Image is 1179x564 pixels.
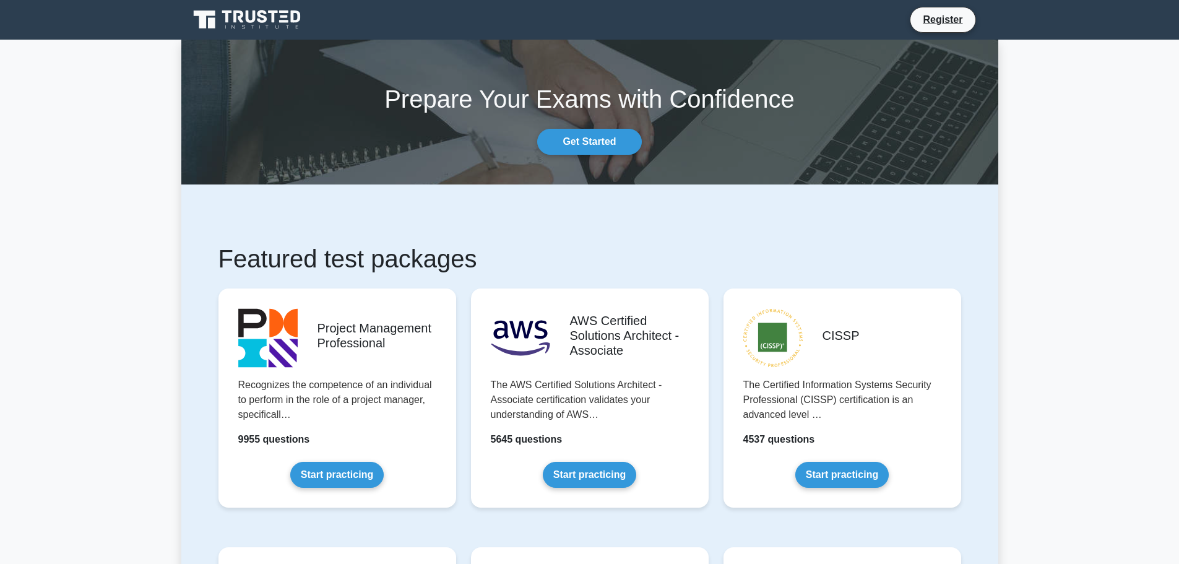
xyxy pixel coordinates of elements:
a: Get Started [537,129,641,155]
a: Start practicing [795,462,889,488]
a: Register [915,12,970,27]
a: Start practicing [290,462,384,488]
a: Start practicing [543,462,636,488]
h1: Prepare Your Exams with Confidence [181,84,998,114]
h1: Featured test packages [218,244,961,274]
